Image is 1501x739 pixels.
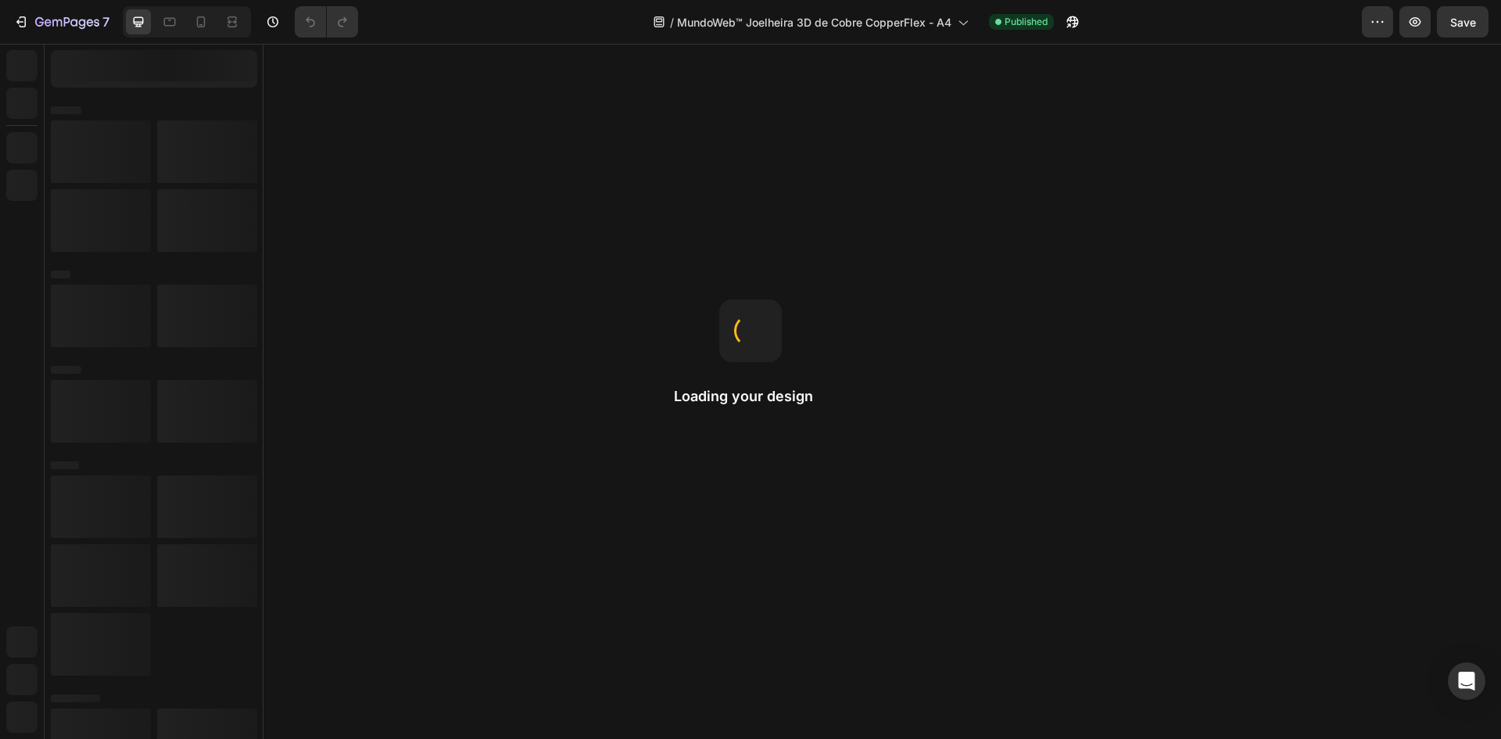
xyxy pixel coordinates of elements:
button: Save [1437,6,1488,38]
span: MundoWeb™ Joelheira 3D de Cobre CopperFlex - A4 [677,14,951,30]
span: Save [1450,16,1476,29]
h2: Loading your design [674,387,827,406]
span: / [670,14,674,30]
button: 7 [6,6,116,38]
p: 7 [102,13,109,31]
div: Open Intercom Messenger [1448,662,1485,700]
span: Published [1005,15,1048,29]
div: Undo/Redo [295,6,358,38]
